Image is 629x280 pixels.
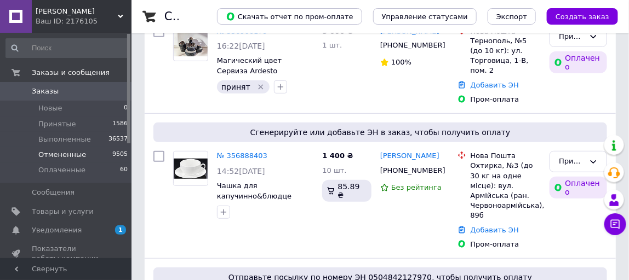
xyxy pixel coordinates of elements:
span: Принятые [38,119,76,129]
button: Управление статусами [373,8,477,25]
span: Управление статусами [382,13,468,21]
a: № 356906179 [217,27,267,35]
a: Добавить ЭН [471,226,519,234]
div: Принят [559,31,585,43]
button: Экспорт [488,8,536,25]
div: Охтирка, №3 (до 30 кг на одне місце): вул. Армійська (ран. Червоноармійська), 89б [471,161,541,220]
a: Чашка для капучинно&блюдце Wilmax 180мл wl-993001 [217,182,309,210]
span: 100% [391,58,411,66]
span: 1586 [112,119,128,129]
button: Скачать отчет по пром-оплате [217,8,362,25]
span: Сообщения [32,188,75,197]
span: Заказы и сообщения [32,68,110,78]
span: 1 [115,225,126,235]
span: 60 [120,165,128,175]
h1: Список заказов [164,10,259,23]
div: Пром-оплата [471,240,541,249]
span: Экспорт [496,13,527,21]
div: Пром-оплата [471,95,541,104]
div: Оплачено [550,177,607,199]
span: Скачать отчет по пром-оплате [226,11,353,21]
button: Чат с покупателем [604,213,626,235]
span: Оплаченные [38,165,85,175]
span: 0 [124,103,128,113]
div: 85.89 ₴ [322,180,371,202]
span: [PHONE_NUMBER] [380,166,445,174]
a: Фото товару [173,151,208,186]
button: Создать заказ [547,8,618,25]
div: Оплачено [550,51,607,73]
span: принят [221,83,250,91]
span: Показатели работы компании [32,244,101,264]
div: Тернополь, №5 (до 10 кг): ул. Торговица, 1-В, пом. 2 [471,36,541,76]
span: 36537 [108,135,128,144]
span: Маркет Плюс [36,7,118,16]
span: 14:52[DATE] [217,167,265,176]
input: Поиск [5,38,129,58]
span: Новые [38,103,62,113]
span: Без рейтинга [391,183,442,191]
span: 16:22[DATE] [217,42,265,50]
span: Выполненные [38,135,91,144]
a: № 356888403 [217,151,267,160]
span: Заказы [32,86,59,96]
span: 1 400 ₴ [322,151,353,160]
div: Принят [559,156,585,167]
a: Магический цвет Сервиза Ardesto [GEOGRAPHIC_DATA] 30 предметов черно-коричневый (на 6 персон) [217,56,303,115]
svg: Удалить метку [256,83,265,91]
span: Товары и услуги [32,207,94,217]
img: Фото товару [174,159,208,179]
a: Добавить ЭН [471,81,519,89]
span: Отмененные [38,150,86,160]
span: Уведомления [32,225,82,235]
span: [PHONE_NUMBER] [380,41,445,49]
span: 1 шт. [322,41,342,49]
a: [PERSON_NAME] [380,151,439,161]
span: Сгенерируйте или добавьте ЭН в заказ, чтобы получить оплату [158,127,603,138]
div: Ваш ID: 2176105 [36,16,131,26]
a: Создать заказ [536,12,618,20]
span: Создать заказ [556,13,609,21]
span: 9505 [112,150,128,160]
span: 3 600 ₴ [322,27,353,35]
img: Фото товару [174,31,208,56]
a: Фото товару [173,26,208,61]
div: Нова Пошта [471,151,541,161]
span: 10 шт. [322,166,346,174]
